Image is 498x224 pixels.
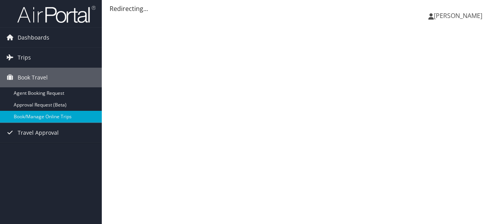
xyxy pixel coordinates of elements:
span: Travel Approval [18,123,59,143]
span: Book Travel [18,68,48,87]
span: Dashboards [18,28,49,47]
span: [PERSON_NAME] [434,11,482,20]
span: Trips [18,48,31,67]
img: airportal-logo.png [17,5,96,23]
a: [PERSON_NAME] [428,4,490,27]
div: Redirecting... [110,4,490,13]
